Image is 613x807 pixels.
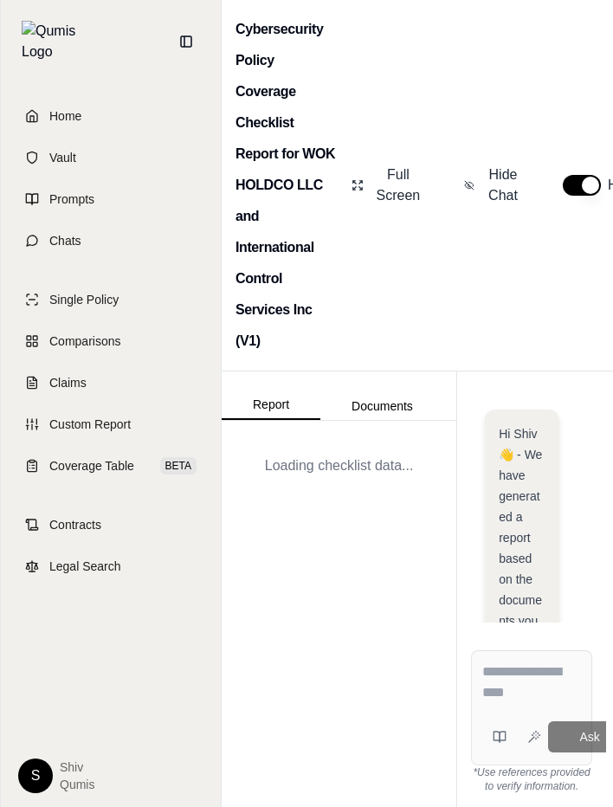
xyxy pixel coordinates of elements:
[18,759,53,793] div: S
[320,392,444,420] button: Documents
[11,139,210,177] a: Vault
[11,222,210,260] a: Chats
[11,405,210,443] a: Custom Report
[471,765,592,793] div: *Use references provided to verify information.
[49,457,134,475] span: Coverage Table
[49,332,120,350] span: Comparisons
[160,457,197,475] span: BETA
[11,322,210,360] a: Comparisons
[49,232,81,249] span: Chats
[60,776,94,793] span: Qumis
[457,158,528,213] button: Hide Chat
[49,374,87,391] span: Claims
[49,416,131,433] span: Custom Report
[485,165,521,206] span: Hide Chat
[580,730,600,744] span: Ask
[236,14,335,357] h2: Cybersecurity Policy Coverage Checklist Report for WOK HOLDCO LLC and International Control Servi...
[345,158,430,213] button: Full Screen
[49,107,81,125] span: Home
[60,759,94,776] span: Shiv
[222,391,320,420] button: Report
[11,447,210,485] a: Coverage TableBETA
[11,97,210,135] a: Home
[49,558,121,575] span: Legal Search
[11,364,210,402] a: Claims
[172,28,200,55] button: Collapse sidebar
[11,506,210,544] a: Contracts
[11,281,210,319] a: Single Policy
[265,455,414,476] div: Loading checklist data...
[374,165,423,206] span: Full Screen
[49,190,94,208] span: Prompts
[49,149,76,166] span: Vault
[49,516,101,533] span: Contracts
[22,21,87,62] img: Qumis Logo
[11,547,210,585] a: Legal Search
[11,180,210,218] a: Prompts
[49,291,119,308] span: Single Policy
